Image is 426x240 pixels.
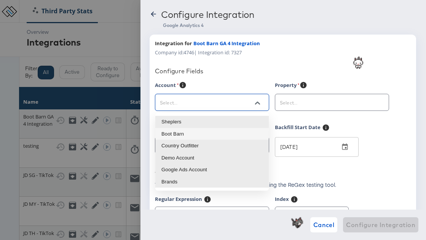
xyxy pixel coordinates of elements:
[155,164,269,176] li: Google Ads Account
[313,219,335,230] span: Cancel
[155,128,269,140] li: Boot Barn
[193,40,260,47] span: Boot Barn GA 4 Integration
[275,204,348,220] input: 0
[155,204,269,220] input: \d+[^x]
[288,214,307,233] img: +lRrYhd1kSbgAAAABJRU5ErkJggg==
[158,98,254,107] input: Select...
[275,124,321,138] label: Backfill Start Date
[155,67,411,75] div: Configure Fields
[155,152,269,164] li: Demo Account
[155,81,179,91] label: Account
[155,49,242,56] span: Company id: 4746 | Integration id: 7327
[161,9,254,20] div: Configure Integration
[275,81,300,91] label: Property
[252,97,263,109] button: Close
[155,196,202,205] label: Regular Expression
[310,217,338,232] button: Cancel
[155,40,192,47] span: Integration for
[155,116,269,128] li: Sheplers
[163,22,417,28] div: Google Analytics 4
[278,98,374,107] input: Select...
[275,196,289,205] label: Index
[155,140,269,152] li: Country Outfitter
[155,176,269,188] li: Brands
[349,54,368,73] img: ewFMgPIJDWoT3Jy30iAE5LcqUnkP8FKC8kqo1NFcg7Inc0cg0PpYA2lY8O6SMkL0RRDUguI+7aCTAVmArsrsALuSuVIQEvJSc...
